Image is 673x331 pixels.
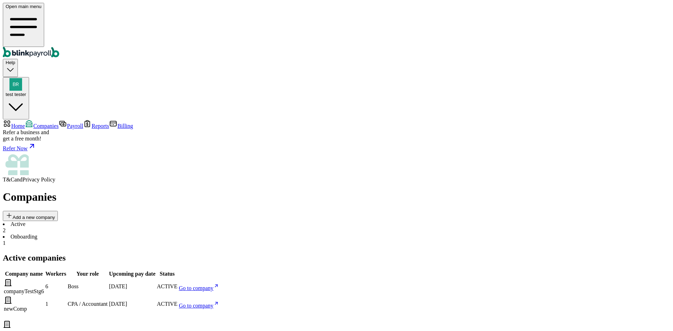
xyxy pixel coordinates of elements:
a: Go to company [179,303,219,309]
li: Onboarding [3,234,670,246]
span: T&C [3,177,14,182]
td: 1 [45,296,67,312]
th: Your role [67,270,108,277]
span: 1 [3,240,6,246]
nav: Sidebar [3,119,670,183]
iframe: Chat Widget [556,255,673,331]
th: Upcoming pay date [109,270,156,277]
a: Payroll [59,123,83,129]
span: 2 [3,227,6,233]
a: Go to company [179,285,219,291]
a: Billing [109,123,133,129]
span: and [14,177,22,182]
a: Companies [25,123,59,129]
span: Go to company [179,285,213,291]
a: Reports [83,123,109,129]
span: companyTestStg6 [4,288,44,294]
span: test tester [6,92,26,97]
td: [DATE] [109,296,156,312]
nav: Global [3,3,670,59]
button: Open main menu [3,3,44,47]
span: Billing [117,123,133,129]
span: ACTIVE [157,301,178,307]
th: Status [157,270,178,277]
span: Payroll [67,123,83,129]
td: CPA / Accountant [67,296,108,312]
span: Home [11,123,25,129]
div: Refer a business and get a free month! [3,129,670,142]
h2: Active companies [3,253,670,263]
span: Open main menu [6,4,41,9]
h1: Companies [3,191,670,204]
td: Boss [67,278,108,295]
button: Help [3,59,18,77]
button: Add a new company [3,211,58,221]
span: Companies [33,123,59,129]
button: test tester [3,77,29,120]
a: Home [3,123,25,129]
span: newComp [4,306,27,312]
span: Go to company [179,303,213,309]
span: Help [6,60,15,65]
a: Refer Now [3,142,670,152]
th: Company name [4,270,44,277]
li: Active [3,221,670,234]
span: ACTIVE [157,283,178,289]
td: 6 [45,278,67,295]
span: Reports [91,123,109,129]
td: [DATE] [109,278,156,295]
span: Add a new company [13,215,55,220]
th: Workers [45,270,67,277]
span: Privacy Policy [22,177,55,182]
